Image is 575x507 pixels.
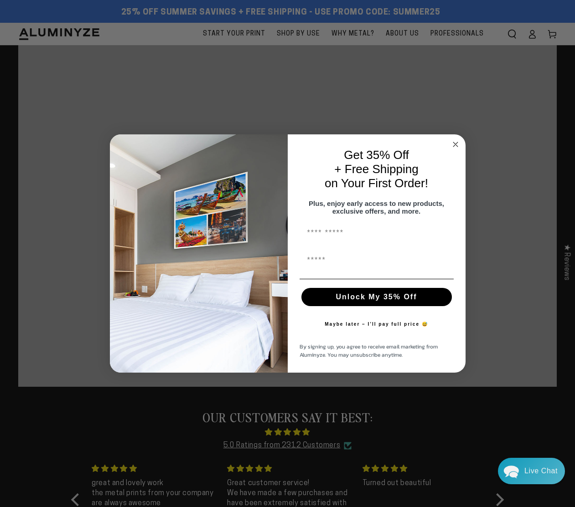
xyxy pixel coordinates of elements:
button: Unlock My 35% Off [301,288,452,306]
div: Contact Us Directly [524,458,558,484]
button: Maybe later – I’ll pay full price 😅 [320,315,433,333]
button: Close dialog [450,139,461,150]
span: on Your First Order! [325,176,428,190]
span: + Free Shipping [334,162,418,176]
span: By signing up, you agree to receive email marketing from Aluminyze. You may unsubscribe anytime. [300,343,438,359]
div: Chat widget toggle [498,458,565,484]
span: Plus, enjoy early access to new products, exclusive offers, and more. [309,200,444,215]
img: 728e4f65-7e6c-44e2-b7d1-0292a396982f.jpeg [110,134,288,373]
img: underline [300,279,454,279]
span: Get 35% Off [344,148,409,162]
